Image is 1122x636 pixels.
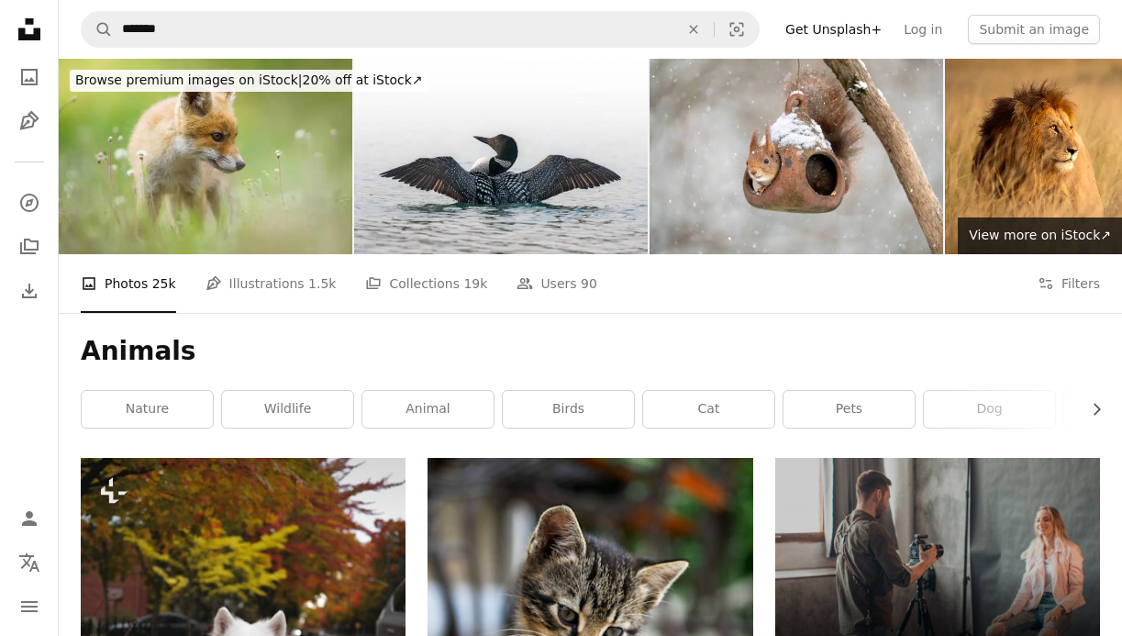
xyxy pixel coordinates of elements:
a: animal [362,391,494,428]
a: Illustrations 1.5k [206,254,337,313]
button: Search Unsplash [82,12,113,47]
a: Explore [11,184,48,221]
a: cat [643,391,774,428]
a: Users 90 [517,254,597,313]
img: Squirrel inside a bird feeder in the snow, Oslo Norway [650,59,943,254]
button: Clear [673,12,714,47]
a: Browse premium images on iStock|20% off at iStock↗ [59,59,439,103]
a: Log in / Sign up [11,500,48,537]
h1: Animals [81,335,1100,368]
a: Photos [11,59,48,95]
a: Download History [11,273,48,309]
button: Language [11,544,48,581]
button: Filters [1038,254,1100,313]
button: Visual search [715,12,759,47]
span: View more on iStock ↗ [969,228,1111,242]
a: Collections [11,229,48,265]
a: Illustrations [11,103,48,139]
span: 90 [581,273,597,294]
form: Find visuals sitewide [81,11,760,48]
span: 19k [463,273,487,294]
span: Browse premium images on iStock | [75,73,302,87]
img: Red Fox (Vulpes vulpes) [59,59,352,254]
a: wildlife [222,391,353,428]
a: dog [924,391,1055,428]
a: View more on iStock↗ [958,218,1122,254]
a: birds [503,391,634,428]
a: Get Unsplash+ [774,15,893,44]
a: nature [82,391,213,428]
a: pets [783,391,915,428]
button: Menu [11,588,48,625]
button: scroll list to the right [1080,391,1100,428]
a: Collections 19k [365,254,487,313]
span: 1.5k [308,273,336,294]
a: Log in [893,15,953,44]
img: Common Loon [354,59,648,254]
span: 20% off at iStock ↗ [75,73,423,87]
button: Submit an image [968,15,1100,44]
